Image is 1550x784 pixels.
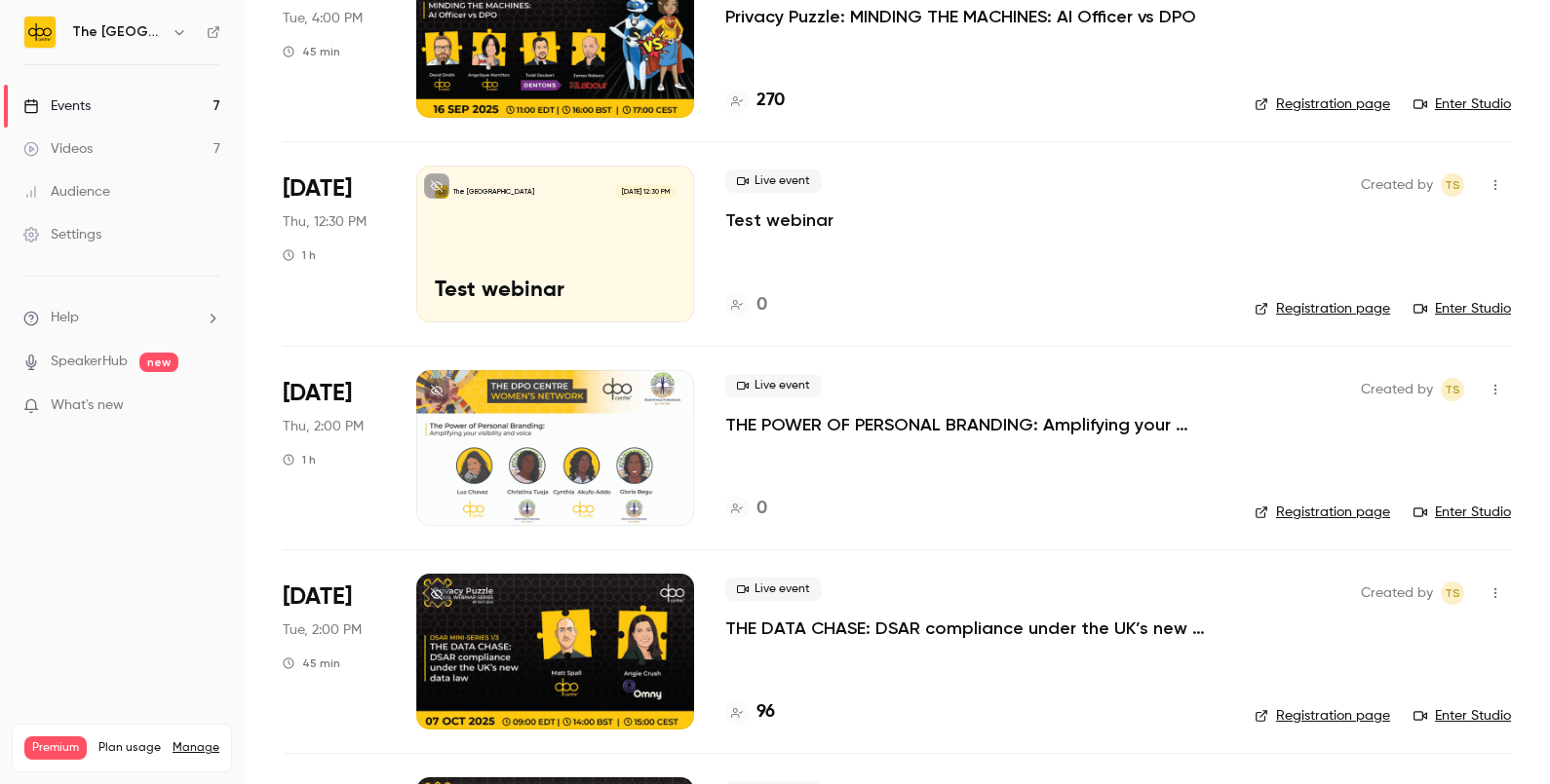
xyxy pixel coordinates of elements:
span: Live event [725,169,822,193]
button: Start recording [124,638,139,653]
h1: Luuk [95,10,132,24]
span: Help [51,308,79,328]
img: Profile image for Luuk [56,11,87,42]
textarea: Message… [17,597,373,630]
div: 45 min [283,44,340,59]
div: only on paid plans*Luuk • 1h ago [16,495,178,538]
span: Tue, 2:00 PM [283,620,362,640]
span: [DATE] [283,378,352,409]
div: Oct 7 Tue, 2:00 PM (Europe/London) [283,574,385,729]
div: Hello, is it possible to remove a registrant from a webinar ? I cannot see an option [70,103,374,184]
a: Privacy Puzzle: MINDING THE MACHINES: AI Officer vs DPO [725,5,1196,28]
span: [DATE] 12:30 PM [615,185,675,199]
span: Live event [725,578,822,601]
a: Registration page [1255,503,1390,522]
span: Tue, 4:00 PM [283,9,363,28]
span: Thu, 2:00 PM [283,417,364,436]
span: Taylor Swann [1441,581,1464,605]
a: Enter Studio [1414,94,1511,114]
div: You will be notified here and by email ([PERSON_NAME][EMAIL_ADDRESS][DOMAIN_NAME]) [16,200,320,280]
div: Luuk says… [16,495,374,573]
button: Gif picker [61,638,77,653]
span: TS [1445,378,1460,401]
a: Enter Studio [1414,503,1511,522]
button: Home [305,8,342,45]
button: Send a message… [334,630,366,661]
div: Close [342,8,377,43]
div: Settings [23,225,101,244]
li: help-dropdown-opener [23,308,220,328]
span: [DATE] [283,581,352,613]
div: hey there, thanks for reaching out [16,341,281,384]
a: Test webinar The [GEOGRAPHIC_DATA][DATE] 12:30 PMTest webinar [416,166,694,321]
div: Sep 25 Thu, 12:30 PM (Europe/London) [283,166,385,321]
h4: 96 [756,699,775,726]
img: Profile image for Luuk [97,299,116,318]
span: Created by [1361,173,1433,197]
div: 3-dotted menu on the registrant [31,396,292,416]
h4: 270 [756,88,785,114]
a: Enter Studio [1414,706,1511,726]
a: 270 [725,88,785,114]
button: go back [13,8,50,45]
div: Luuk says… [16,296,374,341]
div: 3-dotted menu on the registrant [16,385,308,493]
div: only on paid plans* [31,506,163,526]
iframe: Noticeable Trigger [197,397,220,415]
a: 0 [725,292,767,318]
button: Upload attachment [93,638,108,653]
a: 0 [725,496,767,522]
a: THE POWER OF PERSONAL BRANDING: Amplifying your visibility invoice [725,413,1223,436]
div: Videos [23,139,93,159]
div: Events [23,96,91,116]
div: Luuk • 1h ago [31,541,115,552]
span: Taylor Swann [1441,378,1464,401]
p: The [GEOGRAPHIC_DATA] [453,187,534,197]
span: Plan usage [98,740,161,756]
h4: 0 [756,496,767,522]
div: Luuk says… [16,385,374,495]
div: Hello, is it possible to remove a registrant from a webinar ? I cannot see an option [86,115,359,172]
span: Thu, 12:30 PM [283,212,367,232]
a: [PERSON_NAME][EMAIL_ADDRESS][DOMAIN_NAME] [31,231,275,266]
div: Thank you [288,583,359,603]
a: 96 [725,699,775,726]
a: Enter Studio [1414,299,1511,318]
div: Oct 2 Thu, 2:00 PM (Europe/London) [283,370,385,526]
div: You will be notified here and by email ( ) [31,211,304,269]
div: user says… [16,572,374,638]
div: 1 h [283,247,316,263]
div: Operator says… [16,200,374,296]
span: [DATE] [283,173,352,205]
div: hey there, thanks for reaching out [31,353,265,372]
div: Luuk says… [16,341,374,386]
h4: 0 [756,292,767,318]
a: Registration page [1255,299,1390,318]
div: 1 h [283,452,316,467]
h6: The [GEOGRAPHIC_DATA] [72,22,164,42]
span: Premium [24,736,87,760]
a: Manage [173,740,219,756]
span: Live event [725,374,822,397]
a: Test webinar [725,208,833,232]
span: What's new [51,395,124,416]
img: The DPO Centre [24,17,56,48]
a: SpeakerHub [51,352,128,372]
span: TS [1445,581,1460,605]
span: Created by [1361,378,1433,401]
div: joined the conversation [122,300,293,317]
span: TS [1445,173,1460,197]
a: Registration page [1255,706,1390,726]
p: Test webinar [435,279,676,304]
a: Registration page [1255,94,1390,114]
a: THE DATA CHASE: DSAR compliance under the UK’s new data law [725,616,1223,640]
div: 45 min [283,655,340,671]
span: new [139,353,178,372]
p: Active in the last 15m [95,24,234,44]
b: Luuk [122,302,154,316]
button: Emoji picker [30,638,46,653]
